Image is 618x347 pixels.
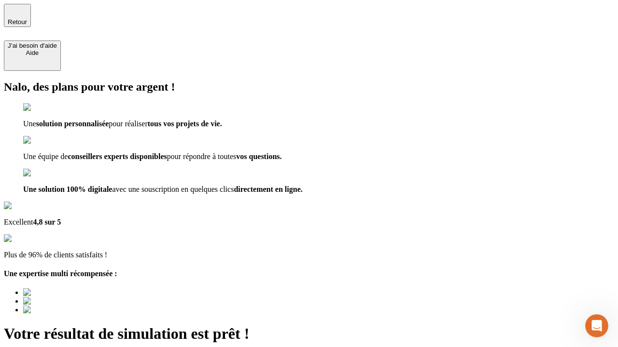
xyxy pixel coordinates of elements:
[109,120,147,128] span: pour réaliser
[23,120,36,128] span: Une
[148,120,222,128] span: tous vos projets de vie.
[23,103,65,112] img: checkmark
[23,288,112,297] img: Best savings advice award
[4,269,614,278] h4: Une expertise multi récompensée :
[33,218,61,226] span: 4,8 sur 5
[23,297,112,306] img: Best savings advice award
[23,152,68,160] span: Une équipe de
[4,201,60,210] img: Google Review
[8,49,57,56] div: Aide
[585,314,608,337] iframe: Intercom live chat
[4,251,614,259] p: Plus de 96% de clients satisfaits !
[112,185,234,193] span: avec une souscription en quelques clics
[23,136,65,145] img: checkmark
[8,42,57,49] div: J’ai besoin d'aide
[236,152,281,160] span: vos questions.
[4,234,52,243] img: reviews stars
[4,325,614,343] h1: Votre résultat de simulation est prêt !
[4,4,31,27] button: Retour
[4,40,61,71] button: J’ai besoin d'aideAide
[8,18,27,26] span: Retour
[4,80,614,93] h2: Nalo, des plans pour votre argent !
[36,120,109,128] span: solution personnalisée
[234,185,302,193] span: directement en ligne.
[23,185,112,193] span: Une solution 100% digitale
[23,169,65,177] img: checkmark
[23,306,112,314] img: Best savings advice award
[4,218,33,226] span: Excellent
[167,152,237,160] span: pour répondre à toutes
[68,152,167,160] span: conseillers experts disponibles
